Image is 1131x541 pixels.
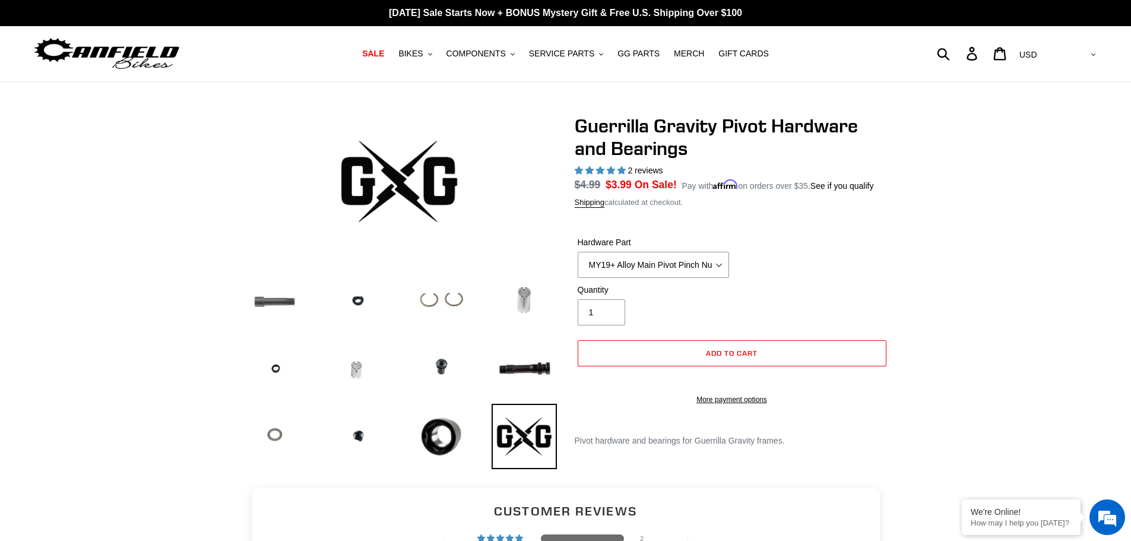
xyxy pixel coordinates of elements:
span: SERVICE PARTS [529,49,594,59]
label: Hardware Part [578,236,729,249]
button: Add to cart [578,340,886,366]
div: We're Online! [971,507,1072,517]
p: Pay with on orders over $35. [682,177,873,192]
img: Load image into Gallery viewer, Guerrilla Gravity Pivot Hardware and Bearings [408,404,474,469]
span: $3.99 [606,179,632,191]
span: 5.00 stars [575,166,628,175]
input: Search [943,40,974,67]
img: Load image into Gallery viewer, Guerrilla Gravity Pivot Hardware and Bearings [408,267,474,332]
a: SALE [356,46,390,62]
span: SALE [362,49,384,59]
img: Load image into Gallery viewer, Guerrilla Gravity Pivot Hardware and Bearings [242,404,308,469]
h1: Guerrilla Gravity Pivot Hardware and Bearings [575,115,889,160]
img: Load image into Gallery viewer, Guerrilla Gravity Pivot Hardware and Bearings [492,336,557,400]
div: calculated at checkout. [575,197,889,208]
img: Load image into Gallery viewer, Guerrilla Gravity Pivot Hardware and Bearings [325,404,391,469]
img: Load image into Gallery viewer, Guerrilla Gravity Pivot Hardware and Bearings [492,404,557,469]
img: Load image into Gallery viewer, Guerrilla Gravity Pivot Hardware and Bearings [325,336,391,400]
span: Affirm [713,179,738,189]
a: MERCH [668,46,710,62]
a: Shipping [575,198,605,208]
span: MERCH [674,49,704,59]
button: COMPONENTS [441,46,521,62]
img: Load image into Gallery viewer, Guerrilla Gravity Pivot Hardware and Bearings [242,267,308,332]
span: GIFT CARDS [718,49,769,59]
label: Quantity [578,284,729,296]
span: 2 reviews [628,166,663,175]
img: Canfield Bikes [33,35,181,72]
span: COMPONENTS [446,49,506,59]
p: Pivot hardware and bearings for Guerrilla Gravity frames. [575,435,889,447]
span: BIKES [398,49,423,59]
img: Load image into Gallery viewer, Guerrilla Gravity Pivot Hardware and Bearings [242,336,308,400]
img: Load image into Gallery viewer, Guerrilla Gravity Pivot Hardware and Bearings [325,267,391,332]
img: Load image into Gallery viewer, Guerrilla Gravity Pivot Hardware and Bearings [408,336,474,400]
a: More payment options [578,394,886,405]
span: Add to cart [706,349,758,357]
span: GG PARTS [617,49,660,59]
h2: Customer Reviews [261,502,870,520]
a: GG PARTS [612,46,666,62]
a: See if you qualify - Learn more about Affirm Financing (opens in modal) [810,181,874,191]
p: How may I help you today? [971,518,1072,527]
button: SERVICE PARTS [523,46,609,62]
s: $4.99 [575,179,601,191]
img: Load image into Gallery viewer, Guerrilla Gravity Pivot Hardware and Bearings [492,267,557,332]
span: On Sale! [635,177,677,192]
button: BIKES [392,46,438,62]
a: GIFT CARDS [712,46,775,62]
